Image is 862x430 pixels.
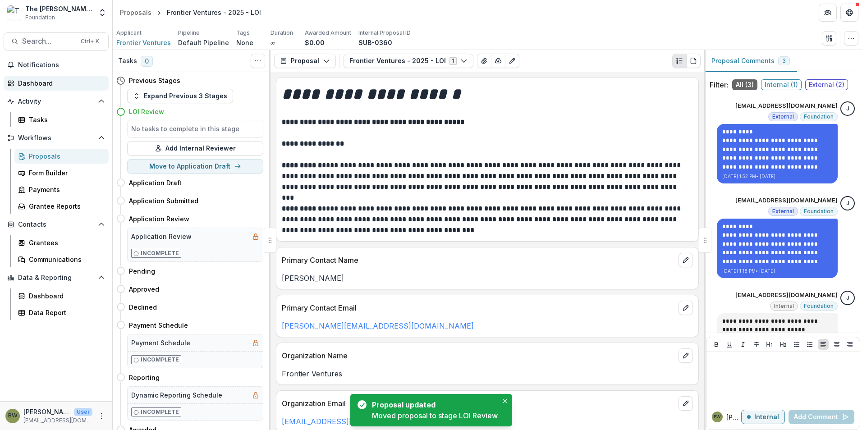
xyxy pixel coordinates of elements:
[18,98,94,105] span: Activity
[178,29,200,37] p: Pipeline
[14,165,109,180] a: Form Builder
[805,79,848,90] span: External ( 2 )
[14,235,109,250] a: Grantees
[18,134,94,142] span: Workflows
[271,38,275,47] p: ∞
[14,288,109,303] a: Dashboard
[74,408,92,416] p: User
[282,417,474,426] a: [EMAIL_ADDRESS][PERSON_NAME][DOMAIN_NAME]
[761,79,802,90] span: Internal ( 1 )
[772,208,794,215] span: External
[96,411,107,421] button: More
[4,270,109,285] button: Open Data & Reporting
[23,407,70,416] p: [PERSON_NAME]
[726,412,741,422] p: [PERSON_NAME]
[141,56,153,67] span: 0
[722,268,832,274] p: [DATE] 1:18 PM • [DATE]
[29,238,101,247] div: Grantees
[23,416,92,425] p: [EMAIL_ADDRESS][DOMAIN_NAME]
[131,390,222,400] h5: Dynamic Reporting Schedule
[274,54,336,68] button: Proposal
[116,38,171,47] a: Frontier Ventures
[358,29,411,37] p: Internal Proposal ID
[129,266,155,276] h4: Pending
[118,57,137,65] h3: Tasks
[372,410,498,421] div: Moved proposal to stage LOI Review
[672,54,687,68] button: Plaintext view
[271,29,293,37] p: Duration
[14,182,109,197] a: Payments
[129,178,182,188] h4: Application Draft
[129,302,157,312] h4: Declined
[18,274,94,282] span: Data & Reporting
[29,291,101,301] div: Dashboard
[764,339,775,350] button: Heading 1
[372,399,494,410] div: Proposal updated
[14,149,109,164] a: Proposals
[129,107,164,116] h4: LOI Review
[282,368,693,379] p: Frontier Ventures
[844,339,855,350] button: Align Right
[282,350,675,361] p: Organization Name
[251,54,265,68] button: Toggle View Cancelled Tasks
[29,185,101,194] div: Payments
[131,232,192,241] h5: Application Review
[782,58,786,64] span: 3
[358,38,392,47] p: SUB-0360
[710,79,729,90] p: Filter:
[724,339,735,350] button: Underline
[714,415,721,419] div: Blair White
[131,124,259,133] h5: No tasks to complete in this stage
[282,255,675,265] p: Primary Contact Name
[22,37,75,46] span: Search...
[772,114,794,120] span: External
[282,398,675,409] p: Organization Email
[116,6,265,19] nav: breadcrumb
[7,5,22,20] img: The Bolick Foundation
[120,8,151,17] div: Proposals
[751,339,762,350] button: Strike
[116,29,142,37] p: Applicant
[29,168,101,178] div: Form Builder
[831,339,842,350] button: Align Center
[282,302,675,313] p: Primary Contact Email
[477,54,491,68] button: View Attached Files
[167,8,261,17] div: Frontier Ventures - 2025 - LOI
[29,201,101,211] div: Grantee Reports
[282,321,474,330] a: [PERSON_NAME][EMAIL_ADDRESS][DOMAIN_NAME]
[129,320,188,330] h4: Payment Schedule
[804,339,815,350] button: Ordered List
[79,37,101,46] div: Ctrl + K
[819,4,837,22] button: Partners
[25,14,55,22] span: Foundation
[141,356,179,364] p: Incomplete
[141,249,179,257] p: Incomplete
[129,284,159,294] h4: Approved
[129,76,180,85] h4: Previous Stages
[722,173,832,180] p: [DATE] 1:52 PM • [DATE]
[804,114,834,120] span: Foundation
[789,410,854,424] button: Add Comment
[679,348,693,363] button: edit
[18,221,94,229] span: Contacts
[774,303,794,309] span: Internal
[29,255,101,264] div: Communications
[679,253,693,267] button: edit
[679,396,693,411] button: edit
[141,408,179,416] p: Incomplete
[14,112,109,127] a: Tasks
[500,396,510,407] button: Close
[14,252,109,267] a: Communications
[738,339,748,350] button: Italicize
[305,38,325,47] p: $0.00
[14,305,109,320] a: Data Report
[29,115,101,124] div: Tasks
[686,54,701,68] button: PDF view
[4,76,109,91] a: Dashboard
[505,54,519,68] button: Edit as form
[282,273,693,284] p: [PERSON_NAME]
[14,199,109,214] a: Grantee Reports
[4,32,109,50] button: Search...
[846,201,849,206] div: jcline@bolickfoundation.org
